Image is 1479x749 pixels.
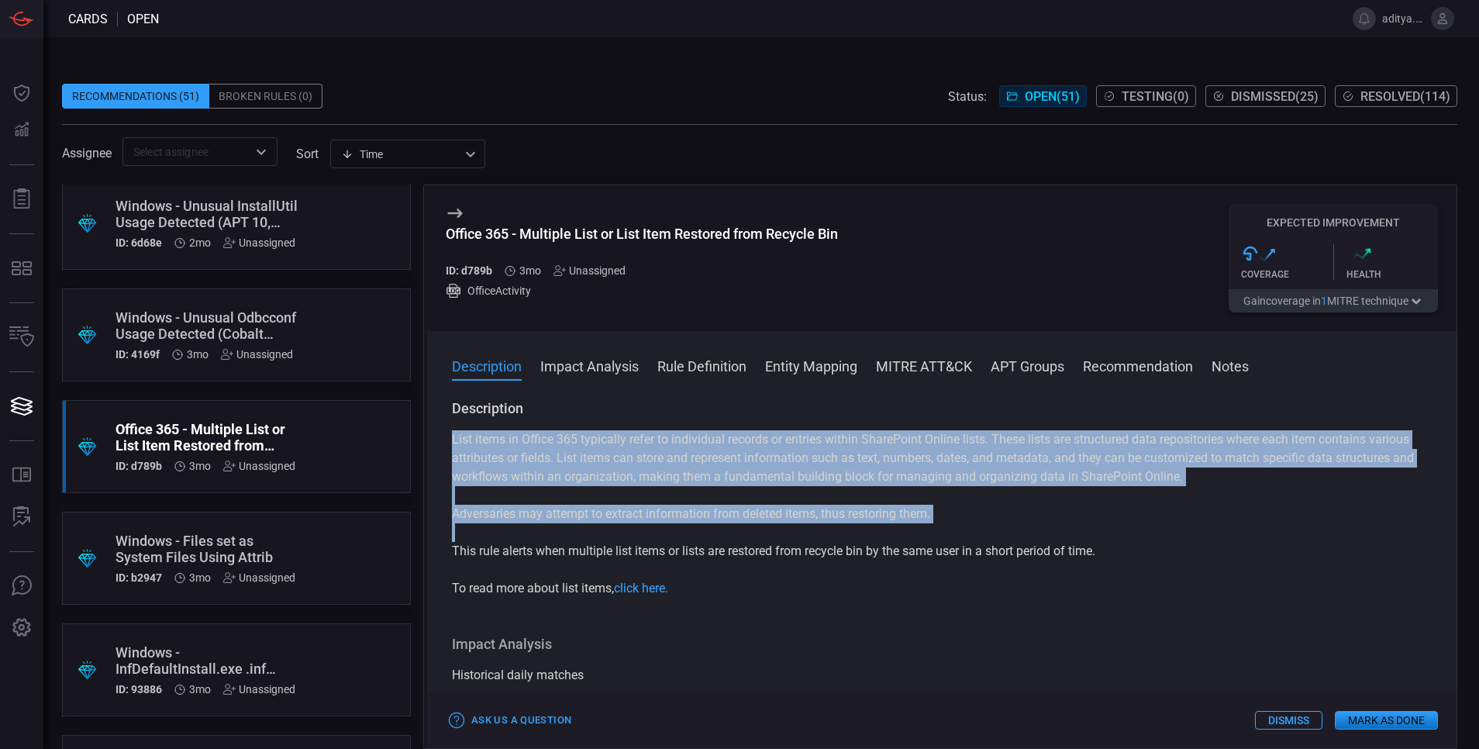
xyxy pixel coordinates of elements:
[115,198,298,230] div: Windows - Unusual InstallUtil Usage Detected (APT 10, Mustang Panda)
[62,146,112,160] span: Assignee
[115,309,298,342] div: Windows - Unusual Odbcconf Usage Detected (Cobalt Group)
[3,74,40,112] button: Dashboard
[1229,289,1438,312] button: Gaincoverage in1MITRE technique
[3,181,40,218] button: Reports
[1212,356,1249,374] button: Notes
[223,683,295,695] div: Unassigned
[1229,216,1438,229] h5: Expected Improvement
[452,666,1432,685] div: Historical daily matches
[1205,85,1326,107] button: Dismissed(25)
[223,236,295,249] div: Unassigned
[1255,711,1322,730] button: Dismiss
[1346,269,1439,280] div: Health
[127,12,159,26] span: open
[223,571,295,584] div: Unassigned
[3,499,40,536] button: ALERT ANALYSIS
[452,542,1432,561] p: This rule alerts when multiple list items or lists are restored from recycle bin by the same user...
[189,236,211,249] span: Jun 16, 2025 8:22 PM
[1231,89,1319,104] span: Dismissed ( 25 )
[1083,356,1193,374] button: Recommendation
[446,264,492,277] h5: ID: d789b
[115,683,162,695] h5: ID: 93886
[341,147,460,162] div: Time
[876,356,972,374] button: MITRE ATT&CK
[189,683,211,695] span: May 27, 2025 7:05 PM
[3,112,40,149] button: Detections
[1335,711,1438,730] button: Mark as Done
[948,89,987,104] span: Status:
[296,147,319,161] label: sort
[115,348,160,361] h5: ID: 4169f
[223,460,295,472] div: Unassigned
[115,533,298,565] div: Windows - Files set as System Files Using Attrib
[446,709,575,733] button: Ask Us a Question
[452,399,1432,418] h3: Description
[115,571,162,584] h5: ID: b2947
[3,568,40,605] button: Ask Us A Question
[250,141,272,163] button: Open
[3,319,40,356] button: Inventory
[1096,85,1196,107] button: Testing(0)
[115,421,298,454] div: Office 365 - Multiple List or List Item Restored from Recycle Bin
[115,236,162,249] h5: ID: 6d68e
[614,581,668,595] a: click here.
[3,250,40,287] button: MITRE - Detection Posture
[1360,89,1450,104] span: Resolved ( 114 )
[657,356,746,374] button: Rule Definition
[189,460,211,472] span: Jun 03, 2025 8:42 PM
[452,579,1432,598] p: To read more about list items,
[209,84,322,109] div: Broken Rules (0)
[452,430,1432,486] p: List items in Office 365 typically refer to individual records or entries within SharePoint Onlin...
[1241,269,1333,280] div: Coverage
[3,388,40,425] button: Cards
[68,12,108,26] span: Cards
[189,571,211,584] span: Jun 03, 2025 8:42 PM
[62,84,209,109] div: Recommendations (51)
[519,264,541,277] span: Jun 03, 2025 8:42 PM
[1382,12,1425,25] span: aditya.7.[PERSON_NAME]
[991,356,1064,374] button: APT Groups
[446,226,838,242] div: Office 365 - Multiple List or List Item Restored from Recycle Bin
[221,348,293,361] div: Unassigned
[446,283,838,299] div: OfficeActivity
[452,356,522,374] button: Description
[1321,295,1327,307] span: 1
[3,609,40,647] button: Preferences
[3,457,40,494] button: Rule Catalog
[1025,89,1080,104] span: Open ( 51 )
[452,635,1432,654] h3: Impact Analysis
[1122,89,1189,104] span: Testing ( 0 )
[1335,85,1457,107] button: Resolved(114)
[115,460,162,472] h5: ID: d789b
[999,85,1087,107] button: Open(51)
[127,142,247,161] input: Select assignee
[553,264,626,277] div: Unassigned
[452,505,1432,523] p: Adversaries may attempt to extract information from deleted items, thus restoring them.
[187,348,209,361] span: Jun 10, 2025 5:50 PM
[765,356,857,374] button: Entity Mapping
[115,644,298,677] div: Windows - InfDefaultInstall.exe .inf Execution
[540,356,639,374] button: Impact Analysis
